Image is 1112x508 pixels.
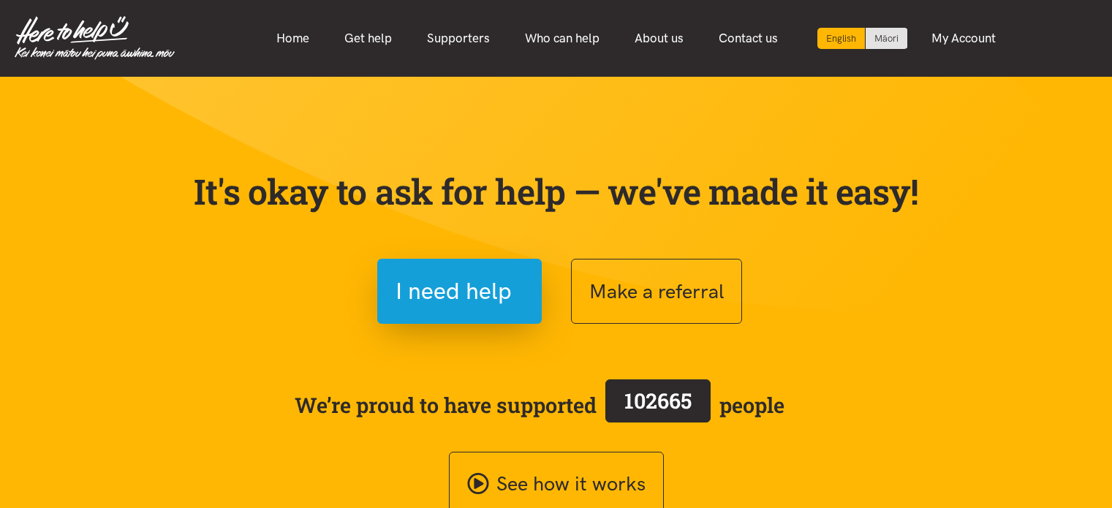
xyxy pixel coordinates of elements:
[507,23,617,54] a: Who can help
[571,259,742,324] button: Make a referral
[327,23,409,54] a: Get help
[295,376,784,433] span: We’re proud to have supported people
[377,259,542,324] button: I need help
[617,23,701,54] a: About us
[624,387,692,414] span: 102665
[817,28,908,49] div: Language toggle
[259,23,327,54] a: Home
[866,28,907,49] a: Switch to Te Reo Māori
[191,170,922,213] p: It's okay to ask for help — we've made it easy!
[597,376,719,433] a: 102665
[396,273,512,310] span: I need help
[15,16,175,60] img: Home
[817,28,866,49] div: Current language
[409,23,507,54] a: Supporters
[914,23,1013,54] a: My Account
[701,23,795,54] a: Contact us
